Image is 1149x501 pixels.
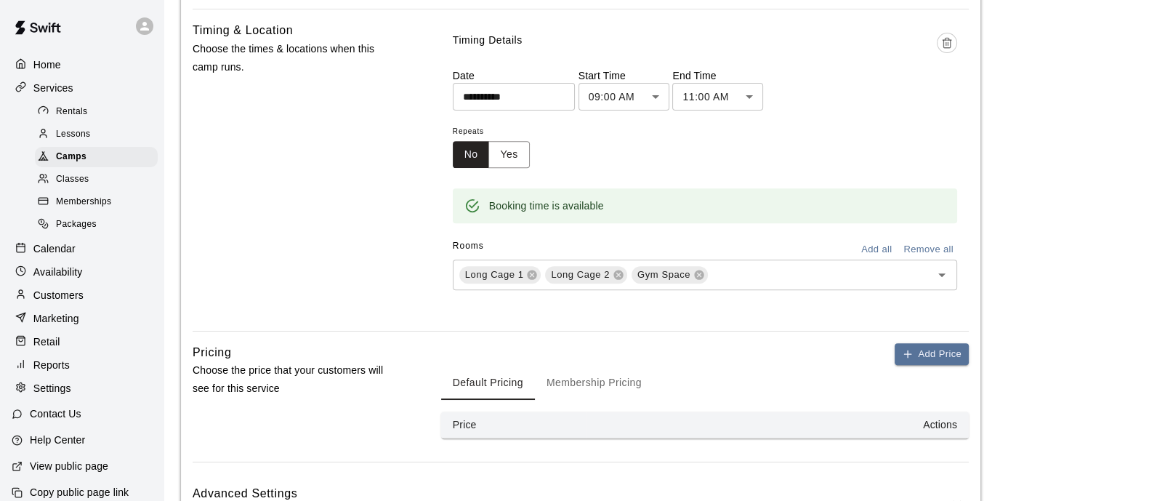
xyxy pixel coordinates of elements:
[937,33,957,68] span: Delete time
[632,266,708,284] div: Gym Space
[453,33,523,48] p: Timing Details
[12,331,152,353] a: Retail
[35,215,158,235] div: Packages
[453,141,490,168] button: No
[33,265,83,279] p: Availability
[33,381,71,396] p: Settings
[853,239,900,261] button: Add all
[30,433,85,447] p: Help Center
[459,268,530,282] span: Long Cage 1
[453,68,575,83] p: Date
[56,105,88,119] span: Rentals
[12,261,152,283] a: Availability
[56,217,97,232] span: Packages
[453,241,484,251] span: Rooms
[56,195,111,209] span: Memberships
[578,83,669,110] div: 09:00 AM
[35,147,158,167] div: Camps
[12,354,152,376] a: Reports
[35,191,164,214] a: Memberships
[459,266,541,284] div: Long Cage 1
[56,172,89,187] span: Classes
[545,266,627,284] div: Long Cage 2
[535,365,653,400] button: Membership Pricing
[441,365,535,400] button: Default Pricing
[193,361,395,398] p: Choose the price that your customers will see for this service
[35,146,164,169] a: Camps
[35,124,158,145] div: Lessons
[33,358,70,372] p: Reports
[578,68,669,83] p: Start Time
[12,54,152,76] a: Home
[12,238,152,260] a: Calendar
[488,141,529,168] button: Yes
[586,412,969,438] th: Actions
[30,406,81,421] p: Contact Us
[489,193,604,219] div: Booking time is available
[12,308,152,329] a: Marketing
[193,21,293,40] h6: Timing & Location
[33,334,60,349] p: Retail
[56,150,86,164] span: Camps
[441,412,586,438] th: Price
[932,265,952,285] button: Open
[33,57,61,72] p: Home
[35,214,164,236] a: Packages
[30,459,108,473] p: View public page
[35,169,158,190] div: Classes
[12,377,152,399] a: Settings
[35,169,164,191] a: Classes
[895,343,969,366] button: Add Price
[672,83,763,110] div: 11:00 AM
[672,68,763,83] p: End Time
[30,485,129,500] p: Copy public page link
[12,284,152,306] a: Customers
[193,40,395,76] p: Choose the times & locations when this camp runs.
[35,102,158,122] div: Rentals
[900,239,957,261] button: Remove all
[33,241,76,256] p: Calendar
[35,192,158,212] div: Memberships
[33,311,79,326] p: Marketing
[453,122,541,142] span: Repeats
[35,100,164,123] a: Rentals
[12,77,152,99] a: Services
[453,141,530,168] div: outlined button group
[35,123,164,145] a: Lessons
[56,127,91,142] span: Lessons
[545,268,616,282] span: Long Cage 2
[33,288,84,302] p: Customers
[632,268,696,282] span: Gym Space
[33,81,73,95] p: Services
[453,83,565,110] input: Choose date, selected date is Sep 29, 2025
[193,343,231,362] h6: Pricing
